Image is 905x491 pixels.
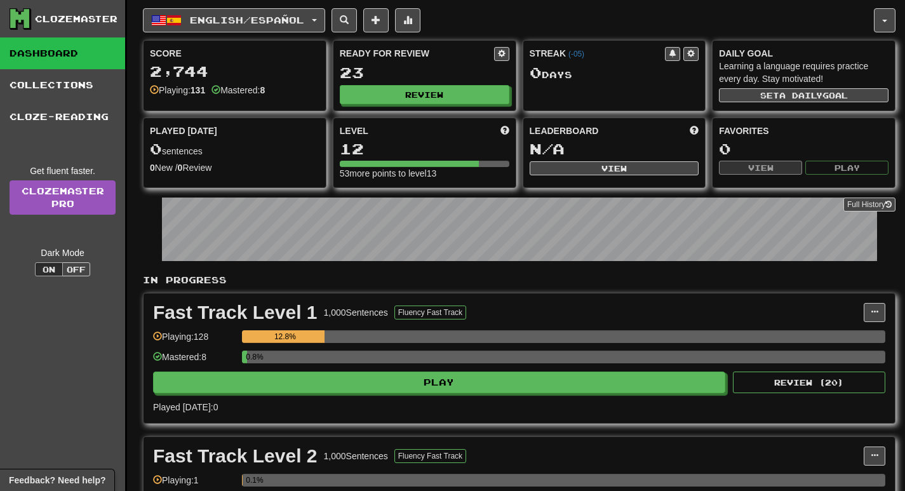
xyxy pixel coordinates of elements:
div: New / Review [150,161,319,174]
div: 2,744 [150,64,319,79]
div: Dark Mode [10,246,116,259]
strong: 0 [178,163,183,173]
button: More stats [395,8,420,32]
button: Add sentence to collection [363,8,389,32]
span: Level [340,124,368,137]
div: Streak [530,47,666,60]
button: Review [340,85,509,104]
div: Playing: [150,84,205,97]
button: Seta dailygoal [719,88,888,102]
div: Mastered: 8 [153,351,236,372]
button: Fluency Fast Track [394,306,466,319]
strong: 0 [150,163,155,173]
div: 1,000 Sentences [324,306,388,319]
span: Leaderboard [530,124,599,137]
div: Clozemaster [35,13,117,25]
div: Favorites [719,124,888,137]
strong: 131 [191,85,205,95]
div: Mastered: [211,84,265,97]
button: View [530,161,699,175]
button: Play [153,372,725,393]
strong: 8 [260,85,265,95]
span: English / Español [190,15,304,25]
div: 0 [719,141,888,157]
a: (-05) [568,50,584,58]
span: 0 [150,140,162,158]
div: Learning a language requires practice every day. Stay motivated! [719,60,888,85]
div: Day s [530,65,699,81]
button: Review (20) [733,372,885,393]
div: Score [150,47,319,60]
div: 12.8% [246,330,324,343]
span: Score more points to level up [500,124,509,137]
span: Open feedback widget [9,474,105,487]
div: 23 [340,65,509,81]
button: View [719,161,802,175]
div: Fast Track Level 1 [153,303,318,322]
span: a daily [779,91,822,100]
span: 0 [530,64,542,81]
button: English/Español [143,8,325,32]
button: Full History [843,198,895,212]
div: Fast Track Level 2 [153,447,318,466]
button: Off [62,262,90,276]
span: Played [DATE]: 0 [153,402,218,412]
span: Played [DATE] [150,124,217,137]
a: ClozemasterPro [10,180,116,215]
div: 53 more points to level 13 [340,167,509,180]
div: Ready for Review [340,47,494,60]
button: Play [805,161,888,175]
button: Search sentences [332,8,357,32]
button: Fluency Fast Track [394,449,466,463]
div: 0.8% [246,351,247,363]
p: In Progress [143,274,895,286]
div: sentences [150,141,319,158]
div: Get fluent faster. [10,165,116,177]
button: On [35,262,63,276]
div: Playing: 128 [153,330,236,351]
span: This week in points, UTC [690,124,699,137]
div: Daily Goal [719,47,888,60]
span: N/A [530,140,565,158]
div: 1,000 Sentences [324,450,388,462]
div: 12 [340,141,509,157]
